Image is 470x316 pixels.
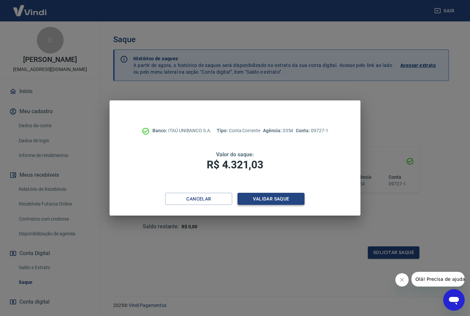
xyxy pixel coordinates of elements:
[217,128,229,133] span: Tipo:
[395,273,409,287] iframe: Fechar mensagem
[217,127,260,134] p: Conta Corrente
[165,193,232,205] button: Cancelar
[238,193,305,205] button: Validar saque
[216,151,254,158] span: Valor do saque:
[152,128,168,133] span: Banco:
[443,289,465,311] iframe: Botão para abrir a janela de mensagens
[411,272,465,287] iframe: Mensagem da empresa
[263,128,283,133] span: Agência:
[263,127,293,134] p: 0354
[4,5,56,10] span: Olá! Precisa de ajuda?
[296,127,328,134] p: 09727-1
[152,127,211,134] p: ITAÚ UNIBANCO S.A.
[296,128,311,133] span: Conta:
[207,158,263,171] span: R$ 4.321,03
